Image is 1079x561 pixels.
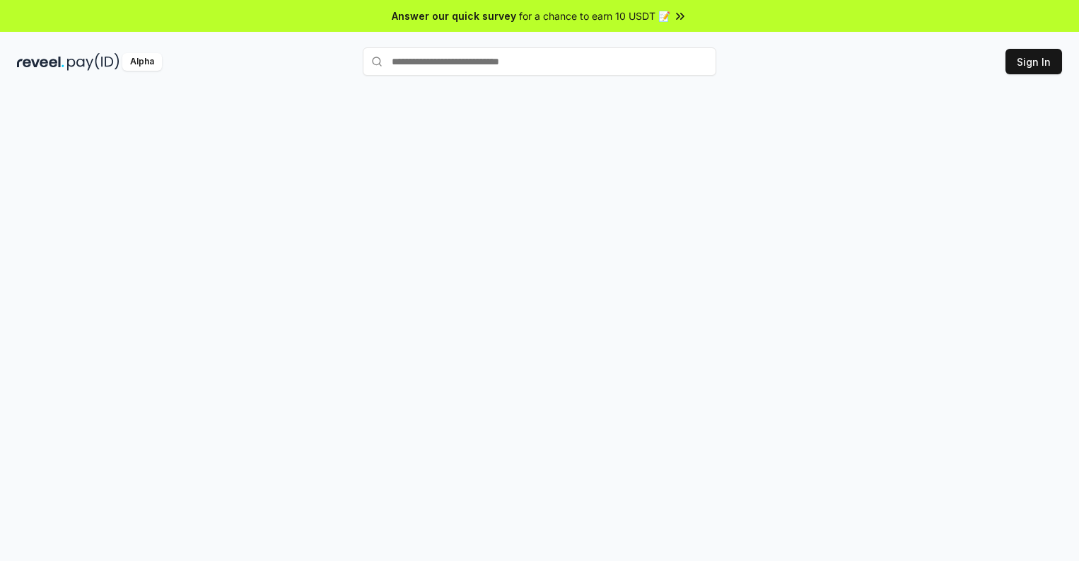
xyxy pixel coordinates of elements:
[392,8,516,23] span: Answer our quick survey
[519,8,670,23] span: for a chance to earn 10 USDT 📝
[67,53,119,71] img: pay_id
[1005,49,1062,74] button: Sign In
[122,53,162,71] div: Alpha
[17,53,64,71] img: reveel_dark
